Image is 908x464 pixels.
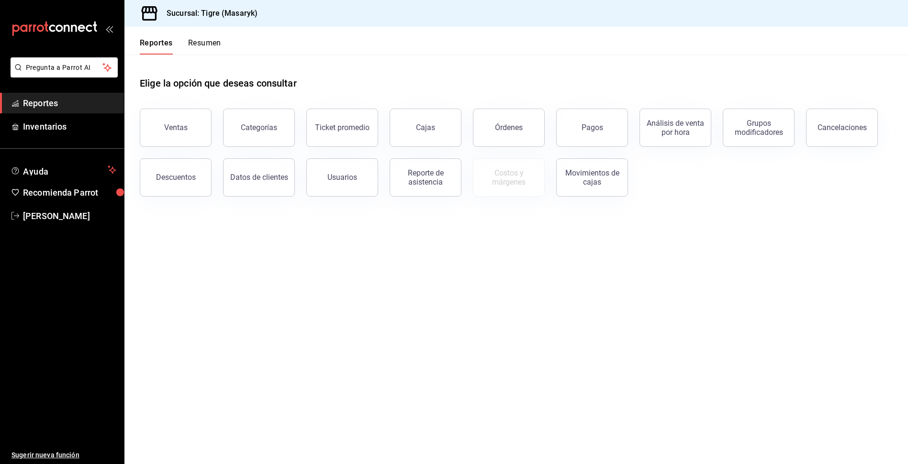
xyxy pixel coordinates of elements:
div: Grupos modificadores [729,119,788,137]
div: Reporte de asistencia [396,168,455,187]
span: Recomienda Parrot [23,186,116,199]
div: Descuentos [156,173,196,182]
span: Ayuda [23,164,104,176]
div: Análisis de venta por hora [646,119,705,137]
div: Datos de clientes [230,173,288,182]
button: Pagos [556,109,628,147]
h3: Sucursal: Tigre (Masaryk) [159,8,258,19]
button: Ventas [140,109,212,147]
a: Pregunta a Parrot AI [7,69,118,79]
span: Pregunta a Parrot AI [26,63,103,73]
div: Usuarios [327,173,357,182]
button: Descuentos [140,158,212,197]
div: Categorías [241,123,277,132]
div: Cancelaciones [818,123,867,132]
button: Movimientos de cajas [556,158,628,197]
button: Cancelaciones [806,109,878,147]
div: Cajas [416,122,436,133]
button: Órdenes [473,109,545,147]
button: Categorías [223,109,295,147]
a: Cajas [390,109,461,147]
button: Pregunta a Parrot AI [11,57,118,77]
div: Ticket promedio [315,123,370,132]
button: Usuarios [306,158,378,197]
span: Reportes [23,97,116,110]
button: Reportes [140,38,173,55]
button: Análisis de venta por hora [639,109,711,147]
button: Datos de clientes [223,158,295,197]
div: Ventas [164,123,188,132]
button: Reporte de asistencia [390,158,461,197]
button: open_drawer_menu [105,25,113,33]
button: Resumen [188,38,221,55]
div: Movimientos de cajas [562,168,622,187]
div: Órdenes [495,123,523,132]
div: Costos y márgenes [479,168,538,187]
button: Contrata inventarios para ver este reporte [473,158,545,197]
div: Pagos [582,123,603,132]
button: Ticket promedio [306,109,378,147]
h1: Elige la opción que deseas consultar [140,76,297,90]
span: [PERSON_NAME] [23,210,116,222]
div: navigation tabs [140,38,221,55]
button: Grupos modificadores [723,109,795,147]
span: Inventarios [23,120,116,133]
span: Sugerir nueva función [11,450,116,460]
